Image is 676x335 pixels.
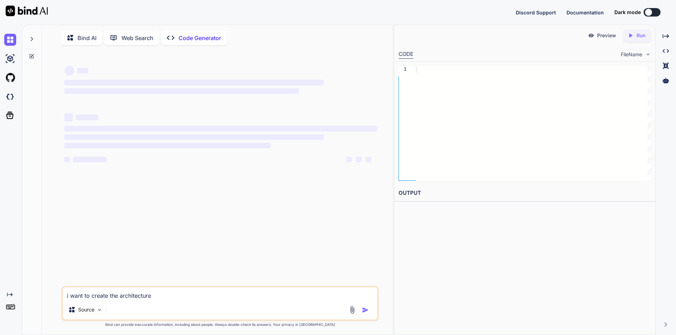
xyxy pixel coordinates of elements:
[76,115,98,120] span: ‌
[356,157,362,162] span: ‌
[366,157,371,162] span: ‌
[77,34,96,42] p: Bind AI
[346,157,352,162] span: ‌
[4,34,16,46] img: chat
[64,157,70,162] span: ‌
[64,143,271,148] span: ‌
[597,32,616,39] p: Preview
[348,306,356,314] img: attachment
[621,51,642,58] span: FileName
[121,34,154,42] p: Web Search
[516,9,556,16] button: Discord Support
[399,66,407,73] div: 1
[4,53,16,65] img: ai-studio
[399,50,413,59] div: CODE
[637,32,645,39] p: Run
[516,9,556,15] span: Discord Support
[64,88,299,94] span: ‌
[179,34,221,42] p: Code Generator
[362,307,369,314] img: icon
[64,126,377,131] span: ‌
[567,9,604,15] span: Documentation
[588,32,594,39] img: preview
[567,9,604,16] button: Documentation
[645,51,651,57] img: chevron down
[614,9,641,16] span: Dark mode
[64,80,324,85] span: ‌
[64,66,74,76] span: ‌
[73,157,107,162] span: ‌
[62,322,378,327] p: Bind can provide inaccurate information, including about people. Always double-check its answers....
[6,6,48,16] img: Bind AI
[64,113,73,122] span: ‌
[4,72,16,84] img: githubLight
[96,307,102,313] img: Pick Models
[394,185,655,201] h2: OUTPUT
[77,68,88,73] span: ‌
[64,134,324,140] span: ‌
[63,287,377,300] textarea: i want to create the architecture
[4,91,16,103] img: darkCloudIdeIcon
[78,306,94,313] p: Source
